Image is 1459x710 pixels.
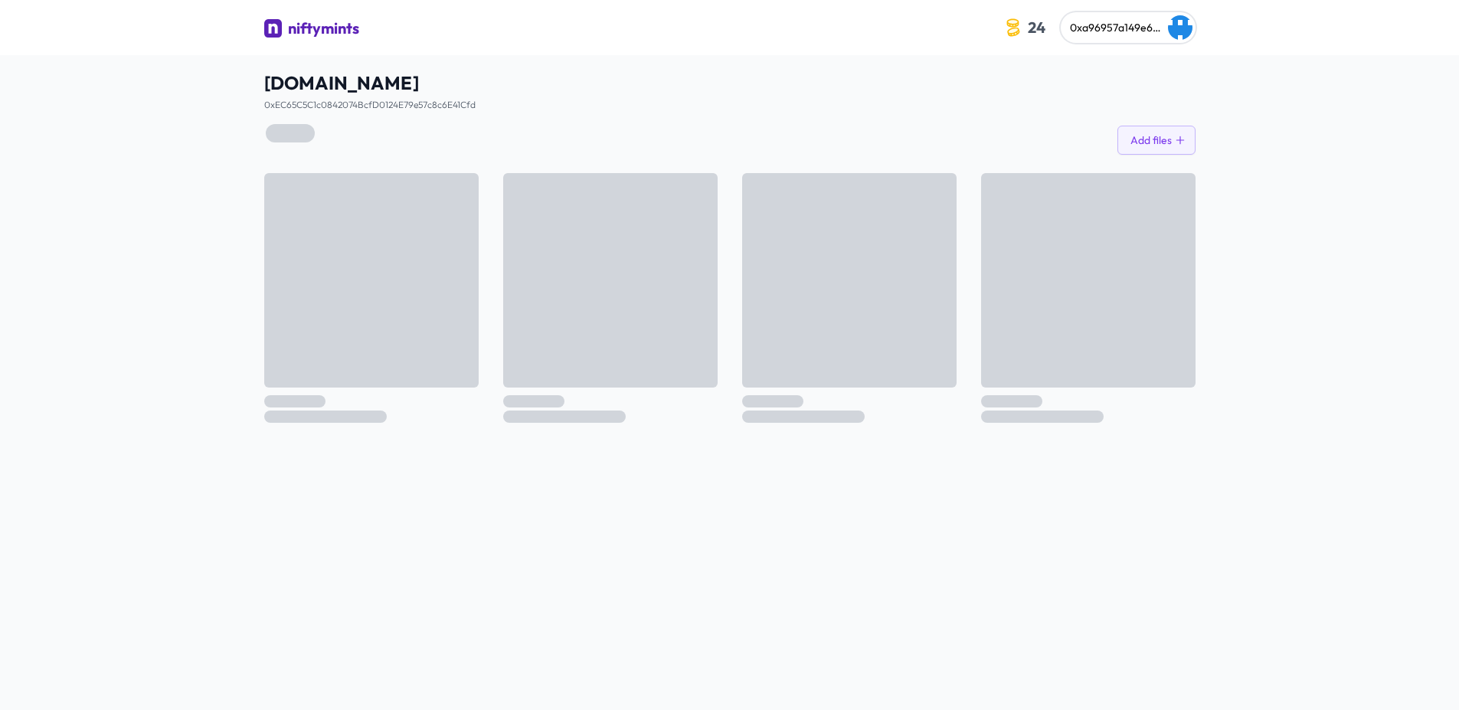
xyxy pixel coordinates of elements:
[1061,12,1196,43] button: 0xa96957a149e6e7919422753dcf30baca2f7a4370
[264,19,283,38] img: niftymints logo
[288,18,359,39] div: niftymints
[264,70,1196,95] span: [DOMAIN_NAME]
[1117,126,1196,155] button: Add files
[1070,21,1316,34] span: 0xa96957a149e6e7919422753dcf30baca2f7a4370
[264,18,360,43] a: niftymints
[1001,15,1025,39] img: coin-icon.3a8a4044.svg
[1025,15,1048,39] span: 24
[264,99,476,110] a: 0xEC65C5C1c0842074BcfD0124E79e57c8c6E41Cfd
[998,12,1055,42] button: 24
[1168,15,1192,40] img: Jerry Yuen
